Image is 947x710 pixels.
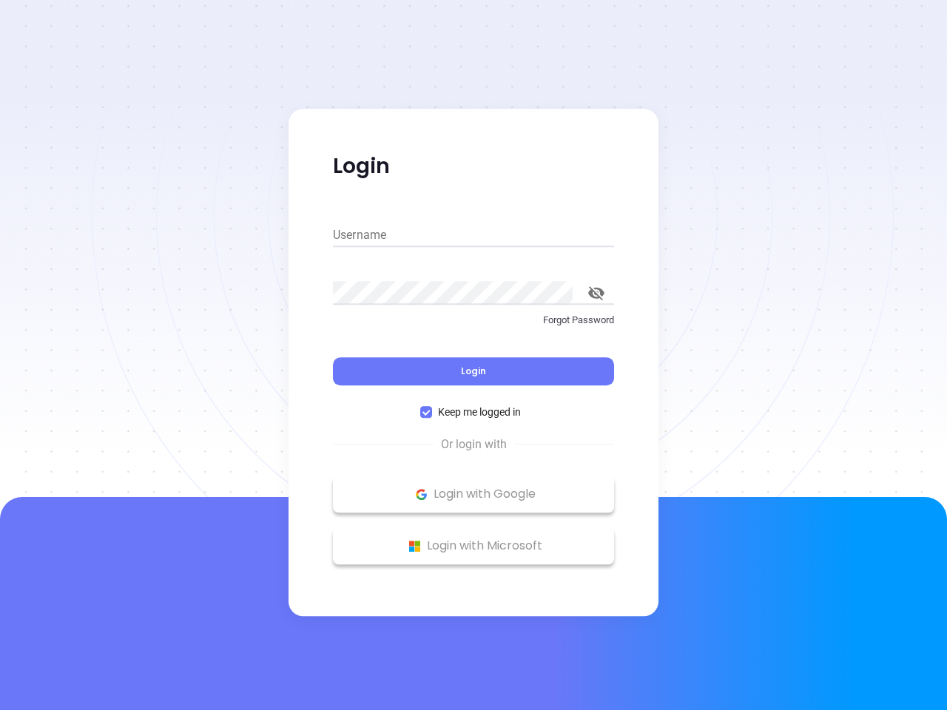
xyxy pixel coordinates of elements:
button: Login [333,357,614,385]
a: Forgot Password [333,313,614,339]
button: toggle password visibility [579,275,614,311]
p: Forgot Password [333,313,614,328]
span: Keep me logged in [432,404,527,420]
img: Microsoft Logo [405,537,424,555]
span: Login [461,365,486,377]
img: Google Logo [412,485,431,504]
p: Login with Google [340,483,607,505]
span: Or login with [434,436,514,453]
button: Microsoft Logo Login with Microsoft [333,527,614,564]
p: Login with Microsoft [340,535,607,557]
button: Google Logo Login with Google [333,476,614,513]
p: Login [333,153,614,180]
